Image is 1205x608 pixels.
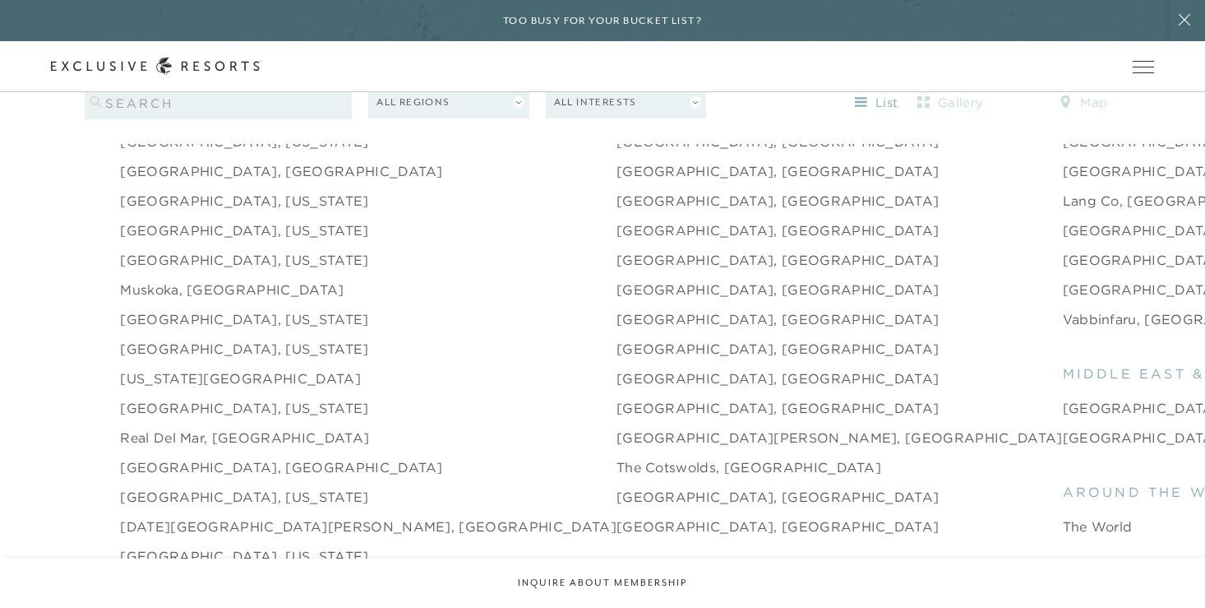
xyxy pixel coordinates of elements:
[913,90,987,116] button: gallery
[120,191,368,211] a: [GEOGRAPHIC_DATA], [US_STATE]
[616,161,940,181] a: [GEOGRAPHIC_DATA], [GEOGRAPHIC_DATA]
[120,309,368,329] a: [GEOGRAPHIC_DATA], [US_STATE]
[616,191,940,211] a: [GEOGRAPHIC_DATA], [GEOGRAPHIC_DATA]
[616,309,940,329] a: [GEOGRAPHIC_DATA], [GEOGRAPHIC_DATA]
[616,398,940,418] a: [GEOGRAPHIC_DATA], [GEOGRAPHIC_DATA]
[120,546,368,566] a: [GEOGRAPHIC_DATA], [US_STATE]
[839,90,913,116] button: list
[120,457,443,477] a: [GEOGRAPHIC_DATA], [GEOGRAPHIC_DATA]
[616,280,940,299] a: [GEOGRAPHIC_DATA], [GEOGRAPHIC_DATA]
[616,339,940,359] a: [GEOGRAPHIC_DATA], [GEOGRAPHIC_DATA]
[120,280,344,299] a: Muskoka, [GEOGRAPHIC_DATA]
[368,86,529,118] button: All Regions
[120,250,368,270] a: [GEOGRAPHIC_DATA], [US_STATE]
[616,457,881,477] a: The Cotswolds, [GEOGRAPHIC_DATA]
[1133,61,1154,72] button: Open navigation
[616,517,940,536] a: [GEOGRAPHIC_DATA], [GEOGRAPHIC_DATA]
[616,369,940,388] a: [GEOGRAPHIC_DATA], [GEOGRAPHIC_DATA]
[616,220,940,240] a: [GEOGRAPHIC_DATA], [GEOGRAPHIC_DATA]
[616,428,1063,448] a: [GEOGRAPHIC_DATA][PERSON_NAME], [GEOGRAPHIC_DATA]
[85,86,353,119] input: search
[120,339,368,359] a: [GEOGRAPHIC_DATA], [US_STATE]
[546,86,706,118] button: All Interests
[503,13,702,29] h6: Too busy for your bucket list?
[1046,90,1120,116] button: map
[120,369,361,388] a: [US_STATE][GEOGRAPHIC_DATA]
[120,220,368,240] a: [GEOGRAPHIC_DATA], [US_STATE]
[120,398,368,418] a: [GEOGRAPHIC_DATA], [US_STATE]
[120,161,443,181] a: [GEOGRAPHIC_DATA], [GEOGRAPHIC_DATA]
[120,487,368,507] a: [GEOGRAPHIC_DATA], [US_STATE]
[120,428,369,448] a: Real del Mar, [GEOGRAPHIC_DATA]
[1063,517,1133,536] a: The World
[120,517,616,536] a: [DATE][GEOGRAPHIC_DATA][PERSON_NAME], [GEOGRAPHIC_DATA]
[616,250,940,270] a: [GEOGRAPHIC_DATA], [GEOGRAPHIC_DATA]
[616,487,940,507] a: [GEOGRAPHIC_DATA], [GEOGRAPHIC_DATA]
